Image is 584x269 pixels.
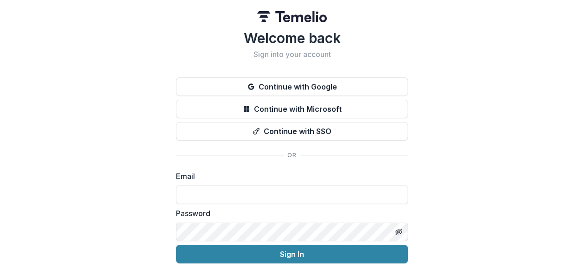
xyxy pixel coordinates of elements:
button: Continue with Google [176,77,408,96]
button: Toggle password visibility [391,224,406,239]
button: Continue with Microsoft [176,100,408,118]
label: Email [176,171,402,182]
label: Password [176,208,402,219]
button: Continue with SSO [176,122,408,141]
img: Temelio [257,11,327,22]
button: Sign In [176,245,408,263]
h1: Welcome back [176,30,408,46]
h2: Sign into your account [176,50,408,59]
